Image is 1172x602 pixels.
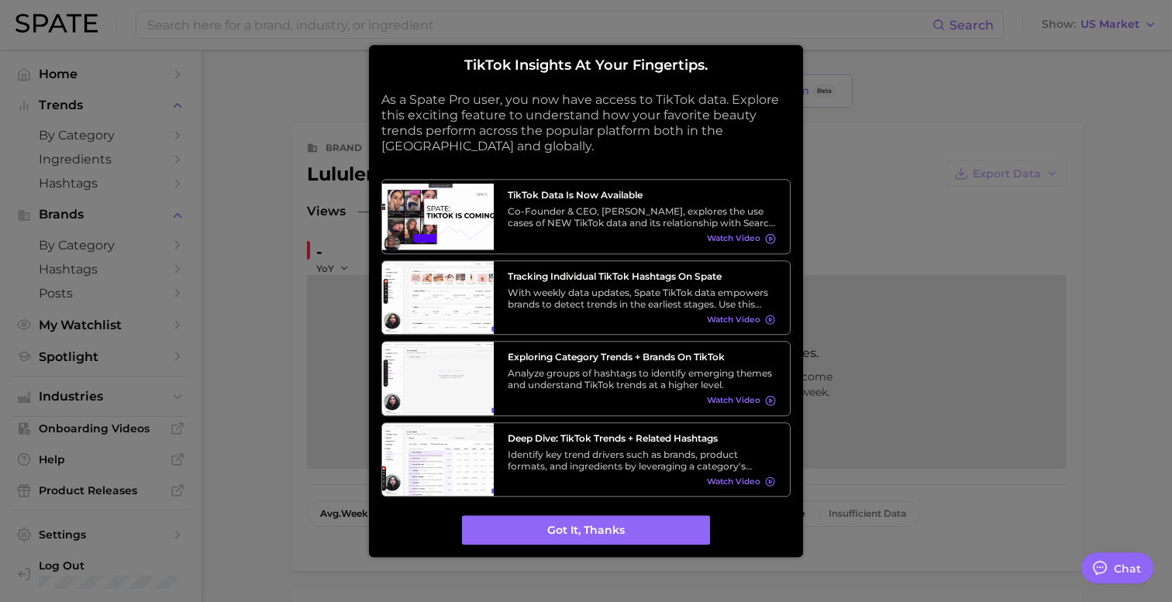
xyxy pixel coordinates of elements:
div: With weekly data updates, Spate TikTok data empowers brands to detect trends in the earliest stag... [508,287,776,310]
a: Exploring Category Trends + Brands on TikTokAnalyze groups of hashtags to identify emerging theme... [381,341,791,416]
h2: TikTok insights at your fingertips. [381,57,791,74]
h3: TikTok data is now available [508,189,776,201]
span: Watch Video [707,315,760,325]
span: Watch Video [707,476,760,487]
span: Watch Video [707,396,760,406]
h3: Exploring Category Trends + Brands on TikTok [508,351,776,363]
div: Analyze groups of hashtags to identify emerging themes and understand TikTok trends at a higher l... [508,367,776,390]
div: Identify key trend drivers such as brands, product formats, and ingredients by leveraging a categ... [508,449,776,472]
button: Got it, thanks [462,516,710,545]
h3: Deep Dive: TikTok Trends + Related Hashtags [508,432,776,444]
a: Deep Dive: TikTok Trends + Related HashtagsIdentify key trend drivers such as brands, product for... [381,422,791,497]
span: Watch Video [707,234,760,244]
div: Co-Founder & CEO, [PERSON_NAME], explores the use cases of NEW TikTok data and its relationship w... [508,205,776,229]
h3: Tracking Individual TikTok Hashtags on Spate [508,270,776,282]
p: As a Spate Pro user, you now have access to TikTok data. Explore this exciting feature to underst... [381,92,791,154]
a: Tracking Individual TikTok Hashtags on SpateWith weekly data updates, Spate TikTok data empowers ... [381,260,791,335]
a: TikTok data is now availableCo-Founder & CEO, [PERSON_NAME], explores the use cases of NEW TikTok... [381,179,791,254]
